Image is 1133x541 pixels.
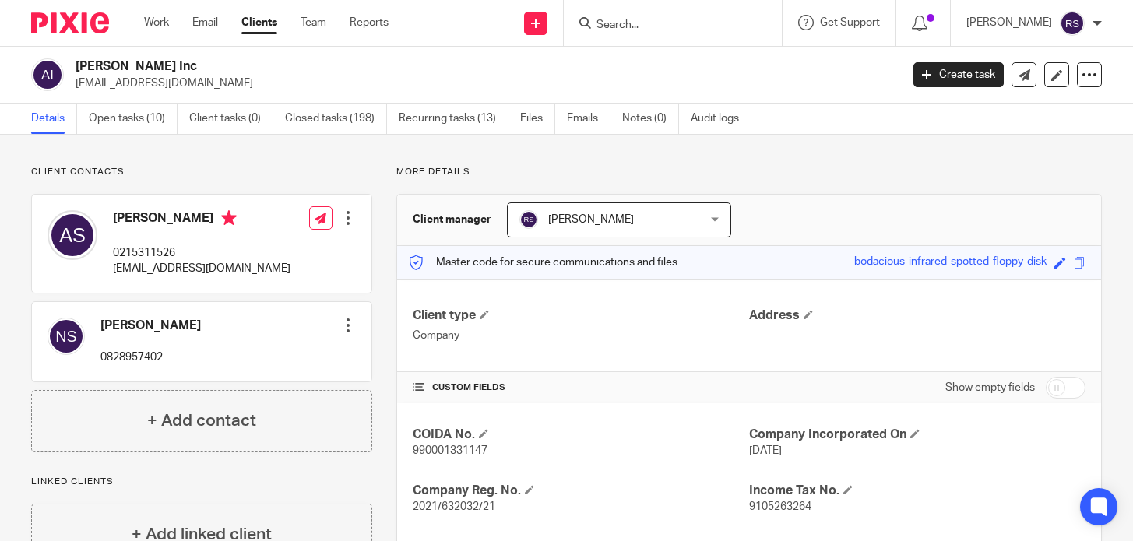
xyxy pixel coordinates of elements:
[413,307,749,324] h4: Client type
[100,318,201,334] h4: [PERSON_NAME]
[31,166,372,178] p: Client contacts
[548,214,634,225] span: [PERSON_NAME]
[396,166,1102,178] p: More details
[31,58,64,91] img: svg%3E
[285,104,387,134] a: Closed tasks (198)
[31,12,109,33] img: Pixie
[567,104,610,134] a: Emails
[1060,11,1085,36] img: svg%3E
[519,210,538,229] img: svg%3E
[409,255,677,270] p: Master code for secure communications and files
[399,104,508,134] a: Recurring tasks (13)
[147,409,256,433] h4: + Add contact
[413,381,749,394] h4: CUSTOM FIELDS
[31,476,372,488] p: Linked clients
[413,328,749,343] p: Company
[113,210,290,230] h4: [PERSON_NAME]
[241,15,277,30] a: Clients
[301,15,326,30] a: Team
[192,15,218,30] a: Email
[48,210,97,260] img: svg%3E
[749,427,1085,443] h4: Company Incorporated On
[595,19,735,33] input: Search
[749,307,1085,324] h4: Address
[76,58,727,75] h2: [PERSON_NAME] Inc
[48,318,85,355] img: svg%3E
[189,104,273,134] a: Client tasks (0)
[820,17,880,28] span: Get Support
[113,261,290,276] p: [EMAIL_ADDRESS][DOMAIN_NAME]
[749,445,782,456] span: [DATE]
[966,15,1052,30] p: [PERSON_NAME]
[691,104,751,134] a: Audit logs
[100,350,201,365] p: 0828957402
[113,245,290,261] p: 0215311526
[413,212,491,227] h3: Client manager
[622,104,679,134] a: Notes (0)
[31,104,77,134] a: Details
[413,445,487,456] span: 990001331147
[413,427,749,443] h4: COIDA No.
[89,104,178,134] a: Open tasks (10)
[144,15,169,30] a: Work
[76,76,890,91] p: [EMAIL_ADDRESS][DOMAIN_NAME]
[945,380,1035,395] label: Show empty fields
[350,15,389,30] a: Reports
[221,210,237,226] i: Primary
[749,501,811,512] span: 9105263264
[413,501,495,512] span: 2021/632032/21
[520,104,555,134] a: Files
[413,483,749,499] h4: Company Reg. No.
[854,254,1047,272] div: bodacious-infrared-spotted-floppy-disk
[913,62,1004,87] a: Create task
[749,483,1085,499] h4: Income Tax No.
